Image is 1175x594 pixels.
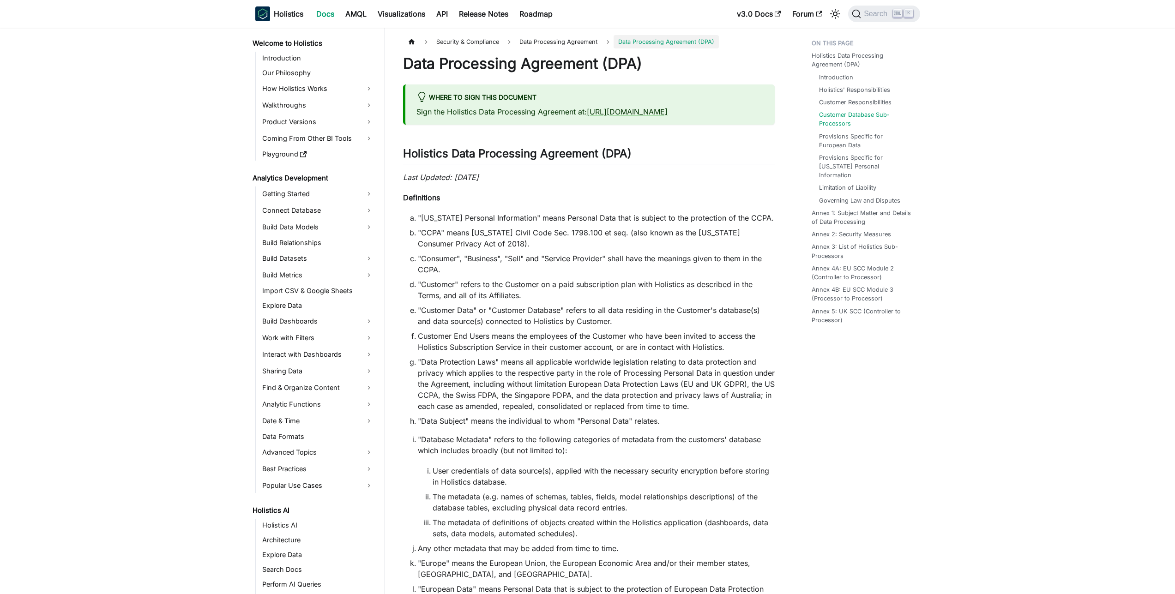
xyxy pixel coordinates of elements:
li: Customer End Users means the employees of the Customer who have been invited to access the Holist... [418,330,775,353]
a: Holistics AI [250,504,376,517]
strong: Definitions [403,193,440,202]
a: Holistics' Responsibilities [819,85,890,94]
p: "Database Metadata" refers to the following categories of metadata from the customers' database w... [418,434,775,456]
a: Annex 4A: EU SCC Module 2 (Controller to Processor) [812,264,915,282]
a: How Holistics Works [259,81,376,96]
a: Build Datasets [259,251,376,266]
a: Roadmap [514,6,558,21]
a: Build Data Models [259,220,376,234]
h2: Holistics Data Processing Agreement (DPA) [403,147,775,164]
a: Customer Responsibilities [819,98,892,107]
a: Annex 1: Subject Matter and Details of Data Processing [812,209,915,226]
a: Search Docs [259,563,376,576]
a: Holistics Data Processing Agreement (DPA) [812,51,915,69]
li: Any other metadata that may be added from time to time. [418,543,775,554]
span: Search [861,10,893,18]
li: "Europe" means the European Union, the European Economic Area and/or their member states, [GEOGRA... [418,558,775,580]
a: Introduction [259,52,376,65]
a: Interact with Dashboards [259,347,376,362]
a: Release Notes [453,6,514,21]
li: "Customer" refers to the Customer on a paid subscription plan with Holistics as described in the ... [418,279,775,301]
button: Search (Ctrl+K) [848,6,920,22]
a: Product Versions [259,114,376,129]
a: Home page [403,35,421,48]
a: Governing Law and Disputes [819,196,900,205]
a: AMQL [340,6,372,21]
span: Security & Compliance [432,35,504,48]
a: Getting Started [259,186,376,201]
a: Data Formats [259,430,376,443]
a: Playground [259,148,376,161]
img: Holistics [255,6,270,21]
a: Build Dashboards [259,314,376,329]
li: The metadata of definitions of objects created within the Holistics application (dashboards, data... [433,517,775,539]
li: "Data Protection Laws" means all applicable worldwide legislation relating to data protection and... [418,356,775,412]
em: Last Updated: [DATE] [403,173,479,182]
a: Docs [311,6,340,21]
a: Visualizations [372,6,431,21]
a: Analytic Functions [259,397,376,412]
a: Explore Data [259,299,376,312]
a: Holistics AI [259,519,376,532]
a: Our Philosophy [259,66,376,79]
span: Data Processing Agreement [515,35,602,48]
a: Annex 5: UK SCC (Controller to Processor) [812,307,915,324]
a: Perform AI Queries [259,578,376,591]
li: "Consumer", "Business", "Sell" and "Service Provider" shall have the meanings given to them in th... [418,253,775,275]
a: Customer Database Sub-Processors [819,110,911,128]
nav: Docs sidebar [246,28,385,594]
a: Popular Use Cases [259,478,376,493]
b: Holistics [274,8,303,19]
a: Build Relationships [259,236,376,249]
a: Forum [787,6,828,21]
h1: Data Processing Agreement (DPA) [403,54,775,73]
li: "CCPA" means [US_STATE] Civil Code Sec. 1798.100 et seq. (also known as the [US_STATE] Consumer P... [418,227,775,249]
a: [URL][DOMAIN_NAME] [587,107,668,116]
li: "Customer Data" or "Customer Database" refers to all data residing in the Customer's database(s) ... [418,305,775,327]
a: Annex 2: Security Measures [812,230,891,239]
a: Build Metrics [259,268,376,282]
a: Introduction [819,73,853,82]
a: Advanced Topics [259,445,376,460]
p: Sign the Holistics Data Processing Agreement at: [416,106,764,117]
nav: Breadcrumbs [403,35,775,48]
kbd: K [904,9,913,18]
li: "[US_STATE] Personal Information" means Personal Data that is subject to the protection of the CCPA. [418,212,775,223]
a: Import CSV & Google Sheets [259,284,376,297]
a: Provisions Specific for [US_STATE] Personal Information [819,153,911,180]
button: Switch between dark and light mode (currently light mode) [828,6,843,21]
div: Where to sign this document [416,92,764,104]
a: Limitation of Liability [819,183,876,192]
a: Date & Time [259,414,376,428]
a: Sharing Data [259,364,376,378]
li: The metadata (e.g. names of schemas, tables, fields, model relationships descriptions) of the dat... [433,491,775,513]
li: User credentials of data source(s), applied with the necessary security encryption before storing... [433,465,775,487]
a: v3.0 Docs [731,6,787,21]
a: Explore Data [259,548,376,561]
a: API [431,6,453,21]
a: Annex 3: List of Holistics Sub-Processors [812,242,915,260]
a: Best Practices [259,462,376,476]
li: "Data Subject" means the individual to whom "Personal Data" relates. [418,415,775,426]
a: Analytics Development [250,172,376,185]
a: Architecture [259,534,376,546]
a: Connect Database [259,203,376,218]
a: HolisticsHolistics [255,6,303,21]
span: Data Processing Agreement (DPA) [614,35,719,48]
a: Walkthroughs [259,98,376,113]
a: Work with Filters [259,330,376,345]
a: Annex 4B: EU SCC Module 3 (Processor to Processor) [812,285,915,303]
a: Provisions Specific for European Data [819,132,911,150]
a: Find & Organize Content [259,380,376,395]
a: Welcome to Holistics [250,37,376,50]
a: Coming From Other BI Tools [259,131,376,146]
